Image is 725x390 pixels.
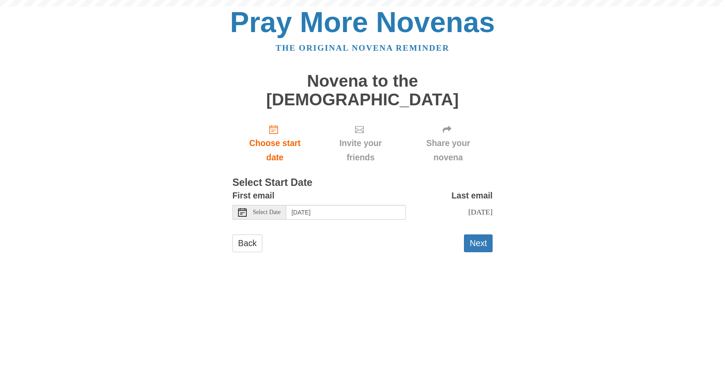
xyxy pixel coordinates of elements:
div: Click "Next" to confirm your start date first. [317,117,404,169]
label: First email [232,188,274,203]
h1: Novena to the [DEMOGRAPHIC_DATA] [232,72,493,109]
span: Select Date [253,209,281,215]
a: Pray More Novenas [230,6,495,38]
span: Invite your friends [326,136,395,165]
a: The original novena reminder [276,43,450,52]
a: Back [232,234,262,252]
div: Click "Next" to confirm your start date first. [404,117,493,169]
h3: Select Start Date [232,177,493,188]
label: Last email [451,188,493,203]
span: Choose start date [241,136,309,165]
span: [DATE] [468,208,493,216]
button: Next [464,234,493,252]
a: Choose start date [232,117,317,169]
span: Share your novena [412,136,484,165]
